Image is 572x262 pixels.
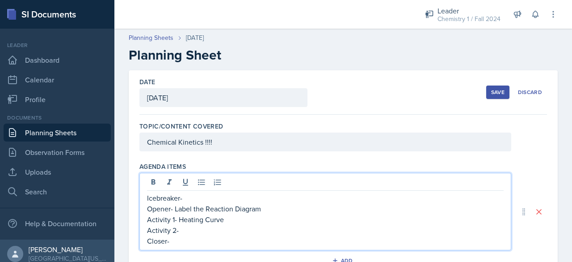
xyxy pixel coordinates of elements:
p: Closer- [147,236,504,246]
div: [DATE] [186,33,204,43]
div: Leader [437,5,500,16]
h2: Planning Sheet [129,47,558,63]
a: Planning Sheets [4,124,111,142]
p: Chemical Kinetics !!!! [147,137,504,147]
label: Date [139,77,155,86]
button: Save [486,86,509,99]
p: Activity 2- [147,225,504,236]
a: Planning Sheets [129,33,173,43]
div: Discard [518,89,542,96]
label: Topic/Content Covered [139,122,223,131]
label: Agenda items [139,162,186,171]
button: Discard [513,86,547,99]
a: Dashboard [4,51,111,69]
p: Activity 1- Heating Curve [147,214,504,225]
a: Uploads [4,163,111,181]
a: Search [4,183,111,201]
div: Chemistry 1 / Fall 2024 [437,14,500,24]
a: Profile [4,90,111,108]
p: Icebreaker- [147,193,504,203]
div: Leader [4,41,111,49]
a: Observation Forms [4,143,111,161]
div: Documents [4,114,111,122]
p: Opener- Label the Reaction Diagram [147,203,504,214]
div: Save [491,89,505,96]
div: [PERSON_NAME] [29,245,107,254]
a: Calendar [4,71,111,89]
div: Help & Documentation [4,215,111,232]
